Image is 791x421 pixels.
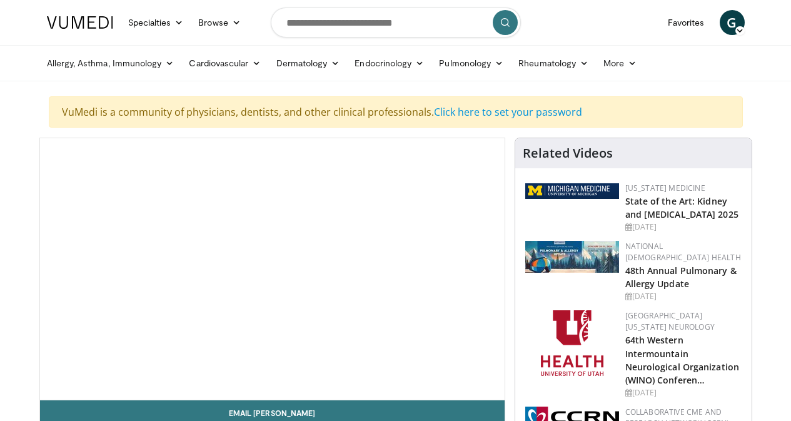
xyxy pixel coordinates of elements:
div: [DATE] [625,221,742,233]
video-js: Video Player [40,138,505,400]
a: 48th Annual Pulmonary & Allergy Update [625,265,737,290]
a: State of the Art: Kidney and [MEDICAL_DATA] 2025 [625,195,738,220]
a: G [720,10,745,35]
img: b90f5d12-84c1-472e-b843-5cad6c7ef911.jpg.150x105_q85_autocrop_double_scale_upscale_version-0.2.jpg [525,241,619,273]
a: Specialties [121,10,191,35]
a: Cardiovascular [181,51,268,76]
div: [DATE] [625,291,742,302]
a: Pulmonology [431,51,511,76]
a: Dermatology [269,51,348,76]
input: Search topics, interventions [271,8,521,38]
h4: Related Videos [523,146,613,161]
div: VuMedi is a community of physicians, dentists, and other clinical professionals. [49,96,743,128]
div: [DATE] [625,387,742,398]
a: Click here to set your password [434,105,582,119]
a: 64th Western Intermountain Neurological Organization (WINO) Conferen… [625,334,740,385]
a: [US_STATE] Medicine [625,183,705,193]
a: Favorites [660,10,712,35]
img: VuMedi Logo [47,16,113,29]
a: Endocrinology [347,51,431,76]
img: 5ed80e7a-0811-4ad9-9c3a-04de684f05f4.png.150x105_q85_autocrop_double_scale_upscale_version-0.2.png [525,183,619,199]
a: [GEOGRAPHIC_DATA][US_STATE] Neurology [625,310,715,332]
a: Browse [191,10,248,35]
a: National [DEMOGRAPHIC_DATA] Health [625,241,741,263]
a: Rheumatology [511,51,596,76]
a: More [596,51,644,76]
a: Allergy, Asthma, Immunology [39,51,182,76]
img: f6362829-b0a3-407d-a044-59546adfd345.png.150x105_q85_autocrop_double_scale_upscale_version-0.2.png [541,310,603,376]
